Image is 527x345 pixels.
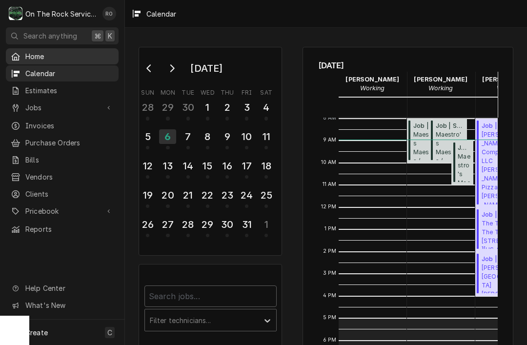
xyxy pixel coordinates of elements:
[6,152,119,168] a: Bills
[407,119,445,163] div: [Job Walk] Job | Service Call Maestro's Maestro's / 140 S Main St, Greenville, SC 29601 ID: JOB-1...
[140,159,155,173] div: 12
[181,129,196,144] div: 7
[237,85,257,97] th: Friday
[25,283,113,293] span: Help Center
[6,48,119,64] a: Home
[140,188,155,203] div: 19
[144,277,277,342] div: Calendar Filters
[319,203,339,211] span: 12 PM
[159,129,176,144] div: 6
[239,159,254,173] div: 17
[160,159,175,173] div: 13
[6,280,119,296] a: Go to Help Center
[6,203,119,219] a: Go to Pricebook
[475,119,513,207] div: Job | Service Call(Past Due)[PERSON_NAME] Company LLC[PERSON_NAME]’s Pizza - [PERSON_NAME] / [STR...
[6,82,119,99] a: Estimates
[25,300,113,310] span: What's New
[451,141,474,185] div: [Service] Job | Service Call Maestro's Maestro's / 140 S Main St, Greenville, SC 29601 ID: JOB-11...
[320,181,339,188] span: 11 AM
[139,47,282,256] div: Calendar Day Picker
[482,130,510,204] span: [PERSON_NAME] Company LLC [PERSON_NAME]’s Pizza - [PERSON_NAME] / [STREET_ADDRESS][PERSON_NAME]
[200,129,215,144] div: 8
[321,314,339,322] span: 5 PM
[322,225,339,233] span: 1 PM
[181,188,196,203] div: 21
[140,61,159,76] button: Go to previous month
[200,188,215,203] div: 22
[458,152,470,182] span: Maestro's Maestro's / [STREET_ADDRESS]
[25,102,99,113] span: Jobs
[407,119,445,163] div: Job | Service Call(Estimate Needed)Maestro'sMaestro's / [STREET_ADDRESS]
[6,65,119,81] a: Calendar
[259,159,274,173] div: 18
[428,84,453,92] em: Working
[200,217,215,232] div: 29
[360,84,385,92] em: Working
[413,122,442,130] span: Job | Service Call ( Estimate Needed )
[160,100,175,115] div: 29
[6,27,119,44] button: Search anything⌘K
[220,217,235,232] div: 30
[6,100,119,116] a: Go to Jobs
[108,31,112,41] span: K
[25,85,114,96] span: Estimates
[138,85,158,97] th: Sunday
[239,129,254,144] div: 10
[497,84,521,92] em: Working
[25,328,48,337] span: Create
[181,217,196,232] div: 28
[107,327,112,338] span: C
[451,141,474,185] div: Job | Service Call(Upcoming)Maestro'sMaestro's / [STREET_ADDRESS]
[339,72,407,96] div: Ray Beals - Working
[6,297,119,313] a: Go to What's New
[407,72,475,96] div: Rich Ortega - Working
[25,121,114,131] span: Invoices
[25,155,114,165] span: Bills
[158,85,178,97] th: Monday
[259,129,274,144] div: 11
[25,9,97,19] div: On The Rock Services
[181,159,196,173] div: 14
[6,186,119,202] a: Clients
[25,224,114,234] span: Reports
[198,85,217,97] th: Wednesday
[239,217,254,232] div: 31
[482,122,510,130] span: Job | Service Call ( Past Due )
[200,159,215,173] div: 15
[25,138,114,148] span: Purchase Orders
[321,114,339,122] span: 8 AM
[25,172,114,182] span: Vendors
[25,68,114,79] span: Calendar
[239,100,254,115] div: 3
[319,59,498,72] span: [DATE]
[321,292,339,300] span: 4 PM
[144,285,277,307] input: Search jobs...
[218,85,237,97] th: Thursday
[436,122,464,130] span: Job | Service Call ( Past Due )
[9,7,22,20] div: On The Rock Services's Avatar
[181,100,196,115] div: 30
[6,135,119,151] a: Purchase Orders
[162,61,182,76] button: Go to next month
[6,169,119,185] a: Vendors
[6,221,119,237] a: Reports
[413,130,442,160] span: Maestro's Maestro's / [STREET_ADDRESS]
[6,118,119,134] a: Invoices
[321,136,339,144] span: 9 AM
[436,130,464,160] span: Maestro's Maestro's / [STREET_ADDRESS]
[220,100,235,115] div: 2
[475,119,513,207] div: [Service] Job | Service Call Akers Company LLC Marco’s Pizza - Roebuck / 2513 Stone Station Rd, R...
[321,247,339,255] span: 2 PM
[140,129,155,144] div: 5
[319,159,339,166] span: 10 AM
[23,31,77,41] span: Search anything
[102,7,116,20] div: Rich Ortega's Avatar
[220,129,235,144] div: 9
[257,85,276,97] th: Saturday
[187,60,226,77] div: [DATE]
[220,188,235,203] div: 23
[414,76,467,83] strong: [PERSON_NAME]
[458,143,470,152] span: Job | Service Call ( Upcoming )
[345,76,399,83] strong: [PERSON_NAME]
[429,119,467,163] div: Job | Service Call(Past Due)Maestro'sMaestro's / [STREET_ADDRESS]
